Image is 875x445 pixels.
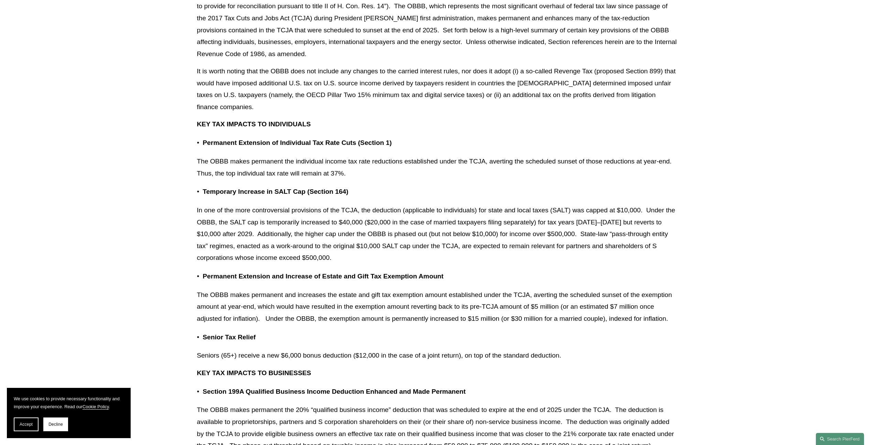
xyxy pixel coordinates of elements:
strong: Section 199A Qualified Business Income Deduction Enhanced and Made Permanent [203,388,466,395]
strong: Senior Tax Relief [203,333,256,341]
strong: Permanent Extension and Increase of Estate and Gift Tax Exemption Amount [203,273,444,280]
p: We use cookies to provide necessary functionality and improve your experience. Read our . [14,395,124,411]
strong: KEY TAX IMPACTS TO INDIVIDUALS [197,120,311,128]
span: Decline [48,422,63,427]
a: Search this site [816,433,864,445]
strong: KEY TAX IMPACTS TO BUSINESSES [197,369,311,377]
strong: Temporary Increase in SALT Cap (Section 164) [203,188,349,195]
a: Cookie Policy [83,404,109,409]
span: Accept [20,422,33,427]
p: In one of the more controversial provisions of the TCJA, the deduction (applicable to individuals... [197,204,678,264]
strong: Permanent Extension of Individual Tax Rate Cuts (Section 1) [203,139,392,146]
p: It is worth noting that the OBBB does not include any changes to the carried interest rules, nor ... [197,65,678,113]
p: The OBBB makes permanent and increases the estate and gift tax exemption amount established under... [197,289,678,325]
p: Seniors (65+) receive a new $6,000 bonus deduction ($12,000 in the case of a joint return), on to... [197,350,678,362]
p: The OBBB makes permanent the individual income tax rate reductions established under the TCJA, av... [197,156,678,179]
button: Decline [43,417,68,431]
section: Cookie banner [7,388,131,438]
button: Accept [14,417,39,431]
